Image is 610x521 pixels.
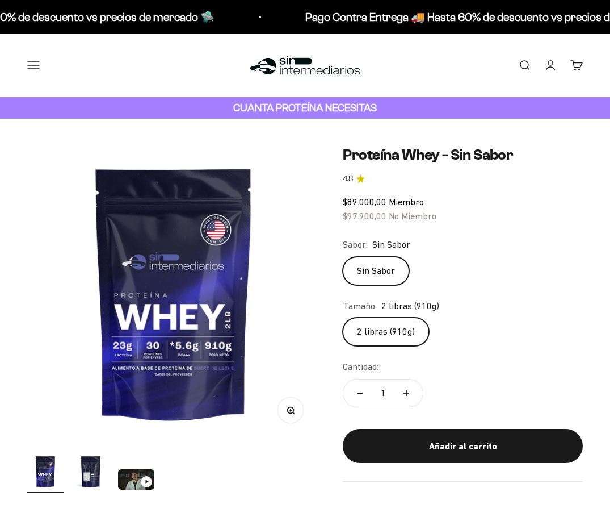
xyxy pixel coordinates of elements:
[73,453,109,490] img: Proteína Whey - Sin Sabor
[27,453,64,490] img: Proteína Whey - Sin Sabor
[343,211,386,221] span: $97.900,00
[389,197,424,207] span: Miembro
[343,146,583,164] h1: Proteína Whey - Sin Sabor
[343,299,377,314] legend: Tamaño:
[73,453,109,493] button: Ir al artículo 2
[27,453,64,493] button: Ir al artículo 1
[343,173,353,185] span: 4.8
[343,429,583,463] button: Añadir al carrito
[343,237,368,252] legend: Sabor:
[372,237,410,252] span: Sin Sabor
[390,380,423,407] button: Aumentar cantidad
[343,360,378,374] label: Cantidad:
[343,197,386,207] span: $89.000,00
[389,211,436,221] span: No Miembro
[343,173,583,185] a: 4.84.8 de 5.0 estrellas
[233,102,377,114] strong: CUANTA PROTEÍNA NECESITAS
[365,439,560,454] div: Añadir al carrito
[118,469,154,493] button: Ir al artículo 3
[343,380,376,407] button: Reducir cantidad
[27,146,320,439] img: Proteína Whey - Sin Sabor
[381,299,439,314] span: 2 libras (910g)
